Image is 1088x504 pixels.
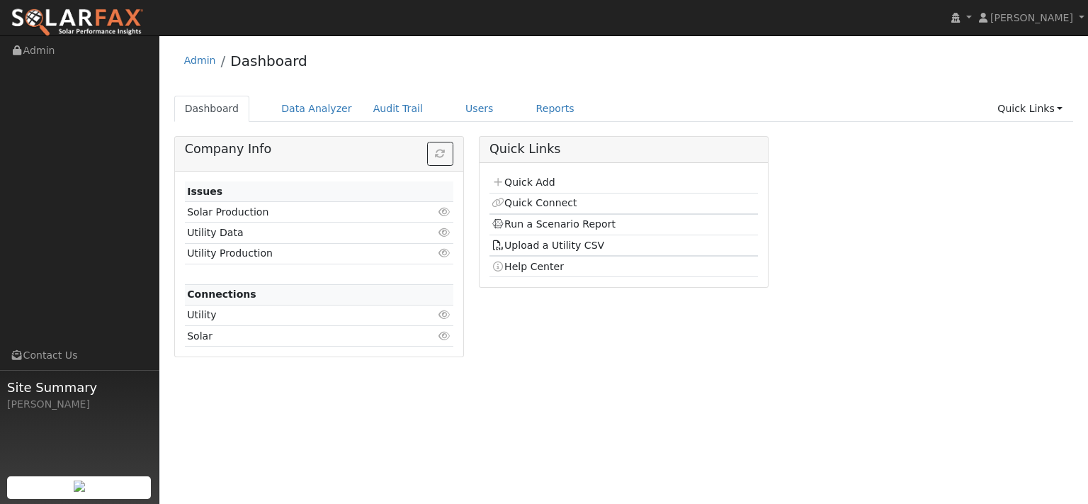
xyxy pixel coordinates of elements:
[492,218,616,230] a: Run a Scenario Report
[271,96,363,122] a: Data Analyzer
[7,397,152,412] div: [PERSON_NAME]
[363,96,433,122] a: Audit Trail
[7,378,152,397] span: Site Summary
[11,8,144,38] img: SolarFax
[184,55,216,66] a: Admin
[489,142,758,157] h5: Quick Links
[187,186,222,197] strong: Issues
[438,331,451,341] i: Click to view
[526,96,585,122] a: Reports
[438,207,451,217] i: Click to view
[185,243,410,264] td: Utility Production
[74,481,85,492] img: retrieve
[185,142,453,157] h5: Company Info
[187,289,256,300] strong: Connections
[185,326,410,347] td: Solar
[185,202,410,223] td: Solar Production
[185,305,410,325] td: Utility
[455,96,504,122] a: Users
[990,12,1073,23] span: [PERSON_NAME]
[492,261,564,272] a: Help Center
[492,240,604,251] a: Upload a Utility CSV
[492,177,555,188] a: Quick Add
[438,248,451,258] i: Click to view
[438,310,451,320] i: Click to view
[492,197,577,208] a: Quick Connect
[185,223,410,243] td: Utility Data
[230,52,307,69] a: Dashboard
[987,96,1073,122] a: Quick Links
[438,228,451,237] i: Click to view
[174,96,250,122] a: Dashboard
